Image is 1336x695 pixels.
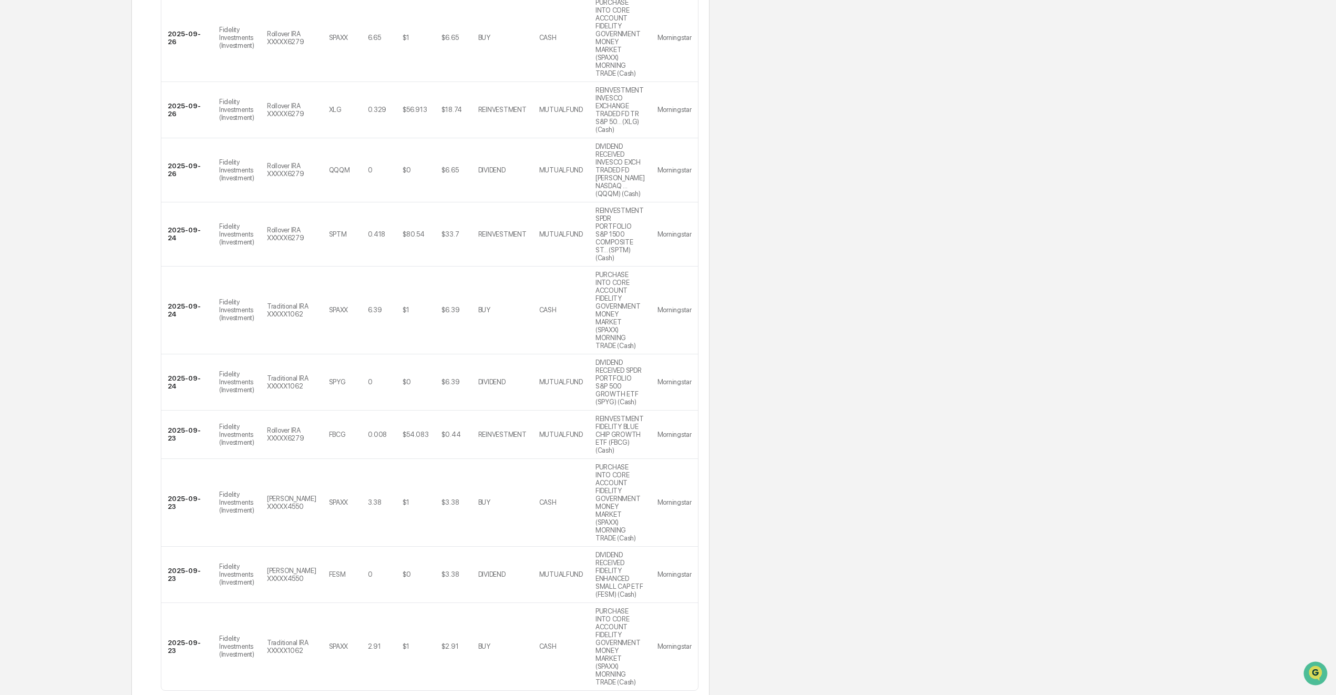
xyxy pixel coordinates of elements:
div: REINVESTMENT SPDR PORTFOLIO S&P 1500 COMPOSITE ST... (SPTM) (Cash) [595,207,645,262]
div: $80.54 [403,230,425,238]
div: BUY [478,34,490,42]
div: SPAXX [329,642,348,650]
td: Morningstar [651,411,698,459]
div: Fidelity Investments (Investment) [219,98,254,121]
div: $1 [403,642,409,650]
div: $6.39 [441,306,460,314]
div: $54.083 [403,431,429,438]
div: 3.38 [368,498,382,506]
div: REINVESTMENT [478,106,527,114]
div: 🖐️ [11,134,19,142]
p: How can we help? [11,22,191,39]
td: Morningstar [651,138,698,202]
div: PURCHASE INTO CORE ACCOUNT FIDELITY GOVERNMENT MONEY MARKET (SPAXX) MORNING TRADE (Cash) [595,607,645,686]
td: 2025-09-24 [161,202,213,267]
div: MUTUALFUND [539,106,583,114]
div: FESM [329,570,346,578]
td: 2025-09-23 [161,603,213,690]
td: Morningstar [651,354,698,411]
td: Rollover IRA XXXXX6279 [261,202,323,267]
td: Rollover IRA XXXXX6279 [261,138,323,202]
span: Pylon [105,178,127,186]
td: Traditional IRA XXXXX1062 [261,354,323,411]
div: Fidelity Investments (Investment) [219,158,254,182]
div: REINVESTMENT FIDELITY BLUE CHIP GROWTH ETF (FBCG) (Cash) [595,415,645,454]
div: CASH [539,34,557,42]
td: Morningstar [651,202,698,267]
a: Powered byPylon [74,178,127,186]
div: $3.38 [441,498,459,506]
div: $0 [403,166,411,174]
a: 🔎Data Lookup [6,148,70,167]
div: We're offline, we'll be back soon [36,91,137,99]
td: Morningstar [651,547,698,603]
div: $0 [403,570,411,578]
div: 2.91 [368,642,381,650]
div: Fidelity Investments (Investment) [219,222,254,246]
div: $0.44 [441,431,461,438]
td: Morningstar [651,82,698,138]
div: Fidelity Investments (Investment) [219,490,254,514]
div: 🗄️ [76,134,85,142]
div: QQQM [329,166,350,174]
td: [PERSON_NAME] XXXXX4550 [261,459,323,547]
td: 2025-09-23 [161,411,213,459]
img: 1746055101610-c473b297-6a78-478c-a979-82029cc54cd1 [11,80,29,99]
div: FBCG [329,431,346,438]
td: 2025-09-26 [161,82,213,138]
div: 0.329 [368,106,387,114]
div: $6.65 [441,166,459,174]
div: Fidelity Investments (Investment) [219,26,254,49]
div: MUTUALFUND [539,570,583,578]
div: DIVIDEND [478,570,506,578]
div: $56.913 [403,106,427,114]
div: MUTUALFUND [539,166,583,174]
td: Morningstar [651,459,698,547]
div: DIVIDEND RECEIVED FIDELITY ENHANCED SMALL CAP ETF (FESM) (Cash) [595,551,645,598]
div: $1 [403,306,409,314]
div: DIVIDEND RECEIVED INVESCO EXCH TRADED FD [PERSON_NAME] NASDAQ ... (QQQM) (Cash) [595,142,645,198]
span: Preclearance [21,132,68,143]
td: Morningstar [651,603,698,690]
div: DIVIDEND [478,378,506,386]
div: CASH [539,498,557,506]
td: 2025-09-26 [161,138,213,202]
div: $6.65 [441,34,459,42]
div: DIVIDEND RECEIVED SPDR PORTFOLIO S&P 500 GROWTH ETF (SPYG) (Cash) [595,359,645,406]
iframe: Open customer support [1302,660,1331,689]
div: Fidelity Investments (Investment) [219,635,254,658]
td: 2025-09-23 [161,459,213,547]
div: MUTUALFUND [539,431,583,438]
div: CASH [539,306,557,314]
span: Attestations [87,132,130,143]
div: Start new chat [36,80,172,91]
div: 0.008 [368,431,387,438]
div: BUY [478,642,490,650]
div: XLG [329,106,342,114]
div: 0 [368,570,373,578]
div: 🔎 [11,154,19,162]
a: 🖐️Preclearance [6,128,72,147]
div: Fidelity Investments (Investment) [219,370,254,394]
div: SPYG [329,378,346,386]
td: Morningstar [651,267,698,354]
div: Fidelity Investments (Investment) [219,298,254,322]
div: 0 [368,166,373,174]
div: 0.418 [368,230,386,238]
div: $1 [403,498,409,506]
span: Data Lookup [21,152,66,163]
div: BUY [478,306,490,314]
div: 6.65 [368,34,381,42]
a: 🗄️Attestations [72,128,135,147]
td: 2025-09-24 [161,354,213,411]
div: $33.7 [441,230,459,238]
div: PURCHASE INTO CORE ACCOUNT FIDELITY GOVERNMENT MONEY MARKET (SPAXX) MORNING TRADE (Cash) [595,463,645,542]
div: REINVESTMENT INVESCO EXCHANGE TRADED FD TR S&P 50... (XLG) (Cash) [595,86,645,134]
td: Traditional IRA XXXXX1062 [261,267,323,354]
div: $6.39 [441,378,460,386]
div: SPAXX [329,306,348,314]
div: $1 [403,34,409,42]
div: CASH [539,642,557,650]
